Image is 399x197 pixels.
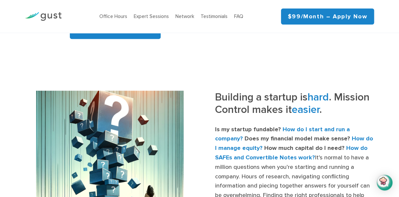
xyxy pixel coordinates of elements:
strong: Is my startup fundable? [215,126,281,133]
a: Office Hours [99,13,127,19]
span: easier [291,103,319,116]
strong: Does my financial model make sense? [244,135,350,142]
a: Network [175,13,194,19]
strong: How do I start and run a company? [215,126,349,142]
a: Expert Sessions [134,13,169,19]
h3: Building a startup is . Mission Control makes it . [215,91,374,120]
strong: How do SAFEs and Convertible Notes work? [215,145,367,161]
a: FAQ [234,13,243,19]
a: $99/month – Apply Now [281,9,374,25]
a: Testimonials [201,13,228,19]
img: Gust Logo [25,12,62,21]
strong: How much capital do I need? [264,145,344,152]
div: Open Intercom Messenger [377,175,392,190]
span: hard [307,91,329,103]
